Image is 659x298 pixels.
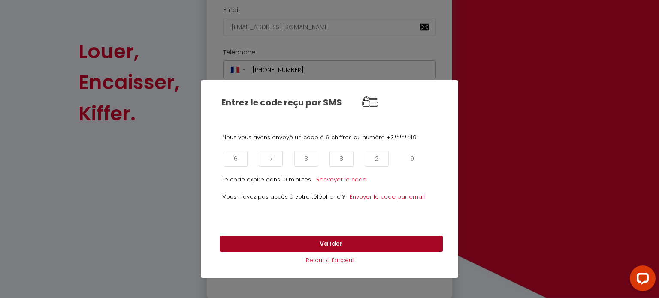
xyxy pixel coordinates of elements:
a: Retour à l'acceuil [306,256,355,264]
button: Valider [220,236,443,252]
img: NO IMAGE [355,87,385,117]
a: Renvoyer le code [316,175,366,184]
p: Le code expire dans 10 minutes. [222,175,312,184]
iframe: LiveChat chat widget [623,262,659,298]
p: Vous n'avez pas accès à votre téléphone ? [222,193,345,210]
h2: Entrez le code reçu par SMS [221,97,354,108]
a: Envoyer le code par email [350,193,425,201]
p: Nous vous avons envoyé un code à 6 chiffres au numéro +3******49 [222,133,437,142]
